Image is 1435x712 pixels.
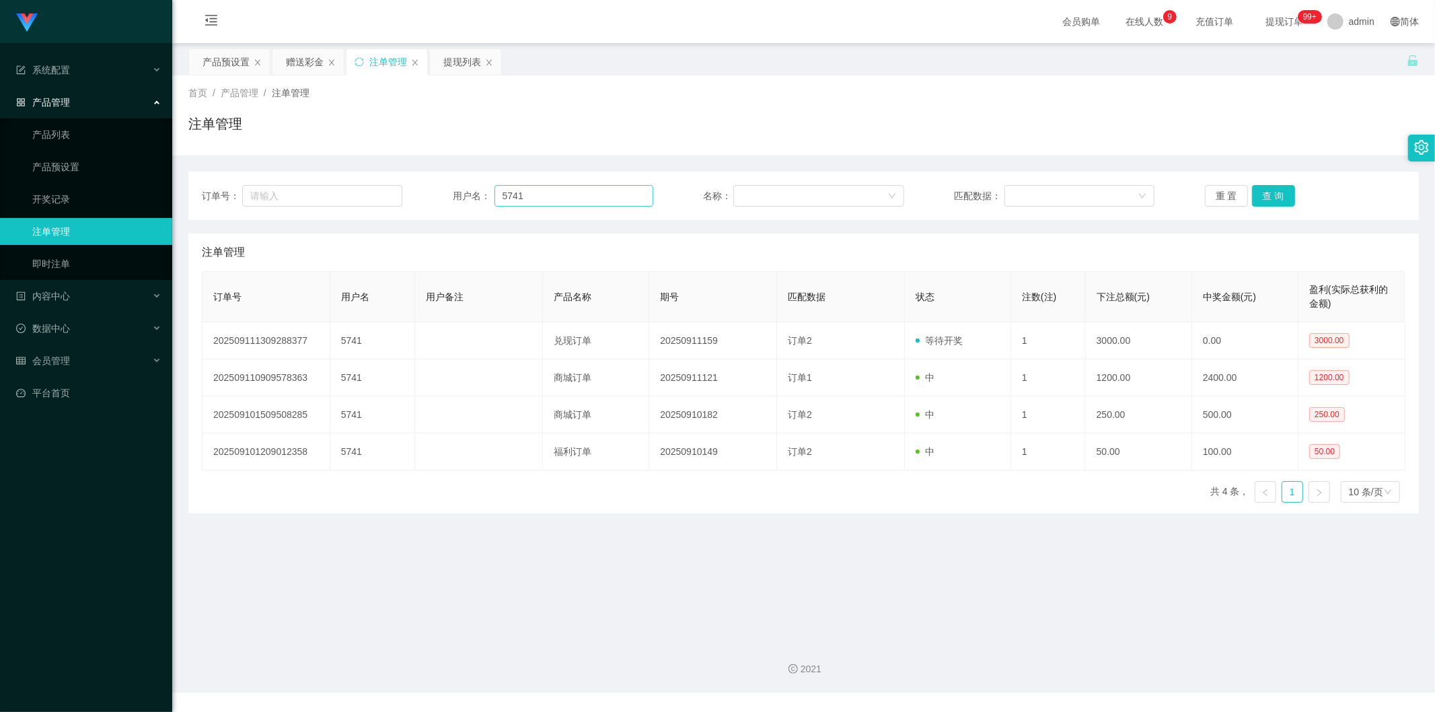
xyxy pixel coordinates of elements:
[1189,17,1240,26] span: 充值订单
[32,153,161,180] a: 产品预设置
[16,324,26,333] i: 图标: check-circle-o
[543,433,649,470] td: 福利订单
[788,664,798,674] i: 图标: copyright
[1022,291,1056,302] span: 注数(注)
[203,433,330,470] td: 202509101209012358
[954,189,1004,203] span: 匹配数据：
[16,323,70,334] span: 数据中心
[16,356,26,365] i: 图标: table
[16,65,26,75] i: 图标: form
[916,409,934,420] span: 中
[1210,481,1249,503] li: 共 4 条，
[1255,481,1276,503] li: 上一页
[188,87,207,98] span: 首页
[254,59,262,67] i: 图标: close
[1309,444,1340,459] span: 50.00
[183,662,1424,676] div: 2021
[203,49,250,75] div: 产品预设置
[203,396,330,433] td: 202509101509508285
[1192,359,1298,396] td: 2400.00
[788,291,825,302] span: 匹配数据
[203,359,330,396] td: 202509110909578363
[1192,322,1298,359] td: 0.00
[788,409,812,420] span: 订单2
[411,59,419,67] i: 图标: close
[1168,10,1173,24] p: 9
[16,380,161,406] a: 图标: dashboard平台首页
[330,359,416,396] td: 5741
[788,335,812,346] span: 订单2
[32,218,161,245] a: 注单管理
[649,433,777,470] td: 20250910149
[649,322,777,359] td: 20250911159
[188,1,234,44] i: 图标: menu-fold
[1086,433,1192,470] td: 50.00
[1282,481,1303,503] li: 1
[1086,322,1192,359] td: 3000.00
[1282,482,1302,502] a: 1
[1138,192,1146,201] i: 图标: down
[1252,185,1295,207] button: 查 询
[554,291,591,302] span: 产品名称
[453,189,494,203] span: 用户名：
[485,59,493,67] i: 图标: close
[649,359,777,396] td: 20250911121
[1203,291,1256,302] span: 中奖金额(元)
[202,189,242,203] span: 订单号：
[1349,482,1383,502] div: 10 条/页
[16,98,26,107] i: 图标: appstore-o
[1384,488,1392,497] i: 图标: down
[1011,433,1086,470] td: 1
[788,446,812,457] span: 订单2
[543,359,649,396] td: 商城订单
[1315,489,1323,497] i: 图标: right
[1309,333,1349,348] span: 3000.00
[649,396,777,433] td: 20250910182
[16,13,38,32] img: logo.9652507e.png
[213,87,215,98] span: /
[703,189,733,203] span: 名称：
[355,57,364,67] i: 图标: sync
[916,446,934,457] span: 中
[1119,17,1170,26] span: 在线人数
[221,87,258,98] span: 产品管理
[543,396,649,433] td: 商城订单
[272,87,309,98] span: 注单管理
[328,59,336,67] i: 图标: close
[916,291,934,302] span: 状态
[213,291,242,302] span: 订单号
[1192,396,1298,433] td: 500.00
[1097,291,1150,302] span: 下注总额(元)
[202,244,245,260] span: 注单管理
[16,355,70,366] span: 会员管理
[660,291,679,302] span: 期号
[1298,10,1322,24] sup: 1181
[1261,489,1270,497] i: 图标: left
[426,291,464,302] span: 用户备注
[1163,10,1177,24] sup: 9
[369,49,407,75] div: 注单管理
[330,433,416,470] td: 5741
[32,250,161,277] a: 即时注单
[1259,17,1310,26] span: 提现订单
[1309,284,1388,309] span: 盈利(实际总获利的金额)
[443,49,481,75] div: 提现列表
[1391,17,1400,26] i: 图标: global
[1086,396,1192,433] td: 250.00
[341,291,369,302] span: 用户名
[1192,433,1298,470] td: 100.00
[1011,396,1086,433] td: 1
[242,185,402,207] input: 请输入
[916,335,963,346] span: 等待开奖
[32,186,161,213] a: 开奖记录
[264,87,266,98] span: /
[888,192,896,201] i: 图标: down
[543,322,649,359] td: 兑现订单
[1011,322,1086,359] td: 1
[16,291,26,301] i: 图标: profile
[1414,140,1429,155] i: 图标: setting
[788,372,812,383] span: 订单1
[286,49,324,75] div: 赠送彩金
[1309,407,1345,422] span: 250.00
[1309,481,1330,503] li: 下一页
